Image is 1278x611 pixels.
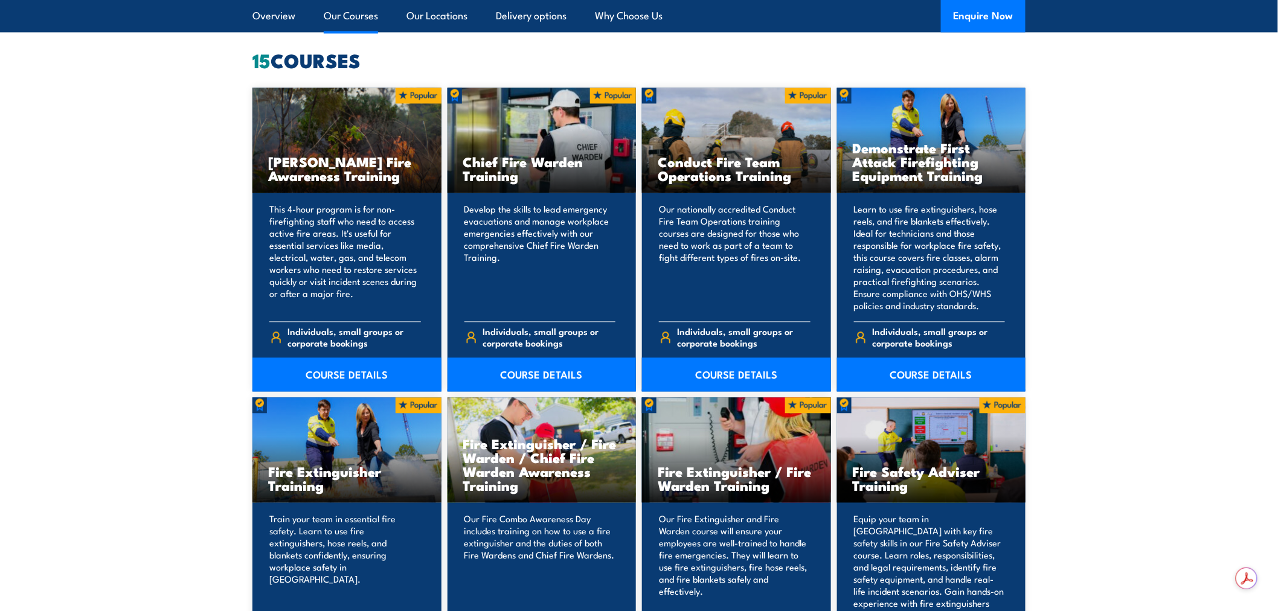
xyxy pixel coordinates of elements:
h3: Fire Safety Adviser Training [853,465,1010,493]
span: Individuals, small groups or corporate bookings [288,326,421,349]
strong: 15 [252,45,271,75]
h3: [PERSON_NAME] Fire Awareness Training [268,155,426,183]
h3: Fire Extinguisher Training [268,465,426,493]
h3: Conduct Fire Team Operations Training [658,155,815,183]
h3: Fire Extinguisher / Fire Warden / Chief Fire Warden Awareness Training [463,437,621,493]
h2: COURSES [252,52,1026,69]
a: COURSE DETAILS [252,358,442,392]
h3: Demonstrate First Attack Firefighting Equipment Training [853,141,1010,183]
span: Individuals, small groups or corporate bookings [483,326,615,349]
span: Individuals, small groups or corporate bookings [872,326,1005,349]
a: COURSE DETAILS [837,358,1026,392]
a: COURSE DETAILS [448,358,637,392]
h3: Fire Extinguisher / Fire Warden Training [658,465,815,493]
a: COURSE DETAILS [642,358,831,392]
p: This 4-hour program is for non-firefighting staff who need to access active fire areas. It's usef... [269,203,421,312]
p: Learn to use fire extinguishers, hose reels, and fire blankets effectively. Ideal for technicians... [854,203,1006,312]
p: Develop the skills to lead emergency evacuations and manage workplace emergencies effectively wit... [464,203,616,312]
p: Our nationally accredited Conduct Fire Team Operations training courses are designed for those wh... [659,203,811,312]
h3: Chief Fire Warden Training [463,155,621,183]
span: Individuals, small groups or corporate bookings [678,326,811,349]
